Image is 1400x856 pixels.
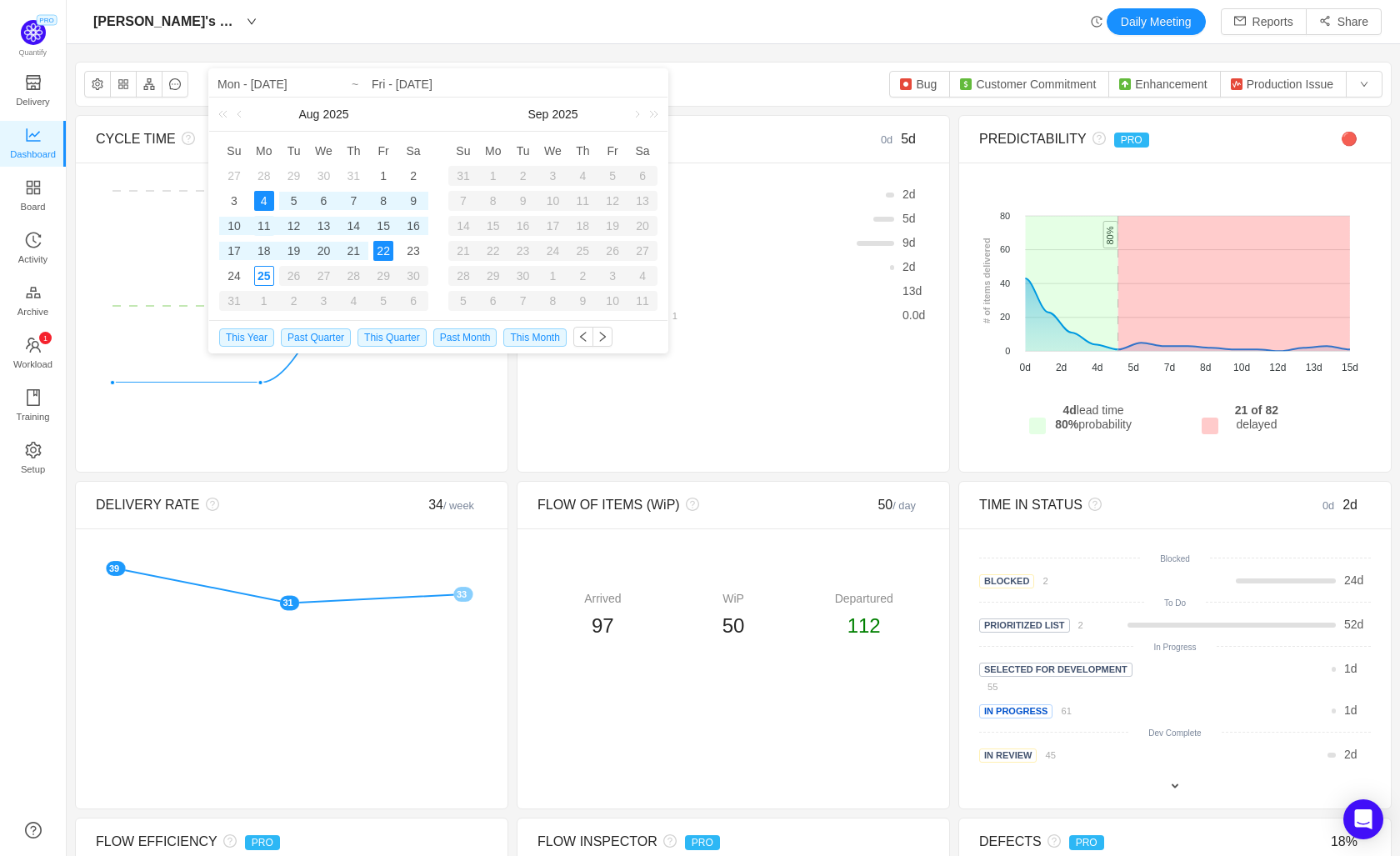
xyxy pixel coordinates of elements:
[902,284,922,298] span: d
[39,332,52,344] sup: 1
[249,213,279,238] td: August 11, 2025
[567,213,597,238] td: September 18, 2025
[25,442,42,458] i: icon: setting
[538,266,568,286] div: 1
[219,188,249,213] td: August 3, 2025
[627,263,657,288] td: October 4, 2025
[567,143,597,158] span: Th
[249,238,279,263] td: August 18, 2025
[573,327,593,347] button: icon: left
[25,822,42,838] a: icon: question-circle
[249,288,279,313] td: September 1, 2025
[398,138,428,163] th: Sat
[538,191,568,211] div: 10
[949,71,1109,98] button: Customer Commitment
[902,260,916,273] span: d
[254,191,274,211] div: 4
[902,284,916,298] span: 13
[538,138,568,163] th: Wed
[219,291,249,311] div: 31
[219,238,249,263] td: August 17, 2025
[478,191,508,211] div: 8
[538,216,568,236] div: 17
[448,143,478,158] span: Su
[448,241,478,261] div: 21
[313,216,333,236] div: 13
[508,288,538,313] td: October 7, 2025
[1061,706,1071,716] small: 61
[25,74,42,91] i: icon: shop
[672,311,677,321] small: 1
[597,191,627,211] div: 12
[398,266,428,286] div: 30
[338,238,368,263] td: August 21, 2025
[25,390,42,423] a: Training
[597,291,627,311] div: 10
[567,238,597,263] td: September 25, 2025
[368,266,398,286] div: 29
[478,216,508,236] div: 15
[10,138,56,171] span: Dashboard
[338,266,368,286] div: 28
[592,327,612,347] button: icon: right
[217,74,430,94] input: Start date
[338,291,368,311] div: 4
[284,241,304,261] div: 19
[309,143,339,158] span: We
[979,679,997,693] a: 55
[249,291,279,311] div: 1
[567,191,597,211] div: 11
[403,191,423,211] div: 9
[478,291,508,311] div: 6
[902,260,909,273] span: 2
[597,166,627,186] div: 5
[1052,703,1071,717] a: 61
[1042,576,1047,586] small: 2
[1045,750,1055,760] small: 45
[508,188,538,213] td: September 9, 2025
[597,241,627,261] div: 26
[597,216,627,236] div: 19
[627,191,657,211] div: 13
[448,213,478,238] td: September 14, 2025
[640,98,662,131] a: Next year (Control + right)
[508,166,538,186] div: 2
[597,138,627,163] th: Fri
[398,238,428,263] td: August 23, 2025
[215,98,237,131] a: Last year (Control + left)
[338,138,368,163] th: Thu
[448,238,478,263] td: September 21, 2025
[508,138,538,163] th: Tue
[1108,71,1220,98] button: Enhancement
[1091,16,1102,28] i: icon: history
[284,191,304,211] div: 5
[219,288,249,313] td: August 31, 2025
[627,138,657,163] th: Sat
[25,284,42,301] i: icon: gold
[25,232,42,248] i: icon: history
[508,263,538,288] td: September 30, 2025
[403,241,423,261] div: 23
[478,188,508,213] td: September 8, 2025
[249,138,279,163] th: Mon
[368,263,398,288] td: August 29, 2025
[597,163,627,188] td: September 5, 2025
[249,143,279,158] span: Mo
[372,74,659,94] input: End date
[448,188,478,213] td: September 7, 2025
[224,216,244,236] div: 10
[508,238,538,263] td: September 23, 2025
[567,288,597,313] td: October 9, 2025
[338,213,368,238] td: August 14, 2025
[398,163,428,188] td: August 2, 2025
[254,216,274,236] div: 11
[1343,799,1383,839] div: Open Intercom Messenger
[279,188,309,213] td: August 5, 2025
[13,348,52,381] span: Workload
[508,163,538,188] td: September 2, 2025
[25,128,42,161] a: Dashboard
[219,138,249,163] th: Sun
[902,308,925,322] span: d
[538,166,568,186] div: 3
[219,328,274,347] span: This Year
